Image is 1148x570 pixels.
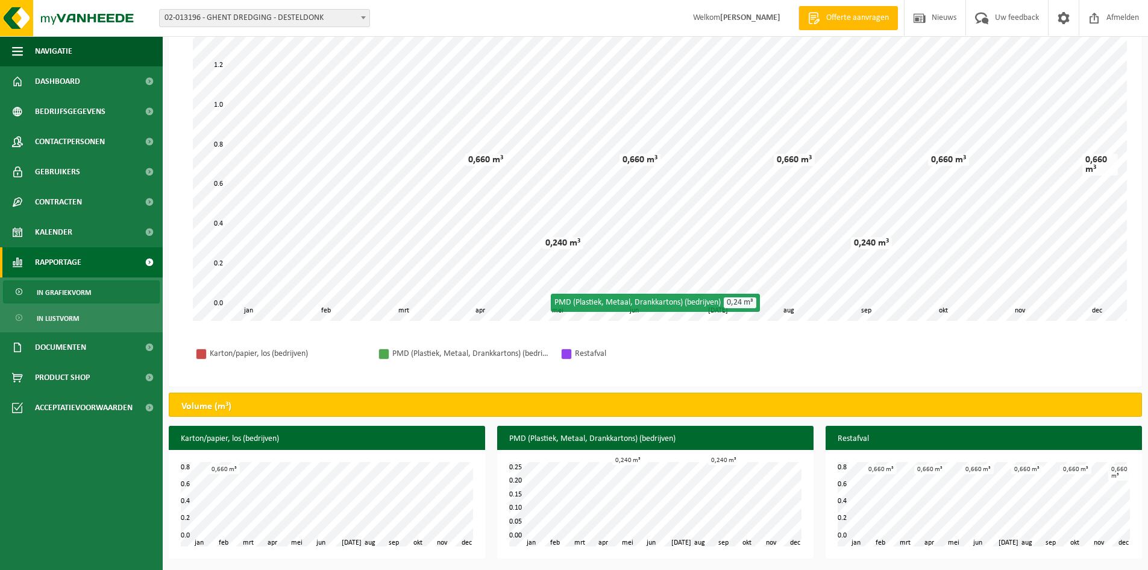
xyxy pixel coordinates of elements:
span: Rapportage [35,247,81,277]
span: Product Shop [35,363,90,393]
span: 02-013196 - GHENT DREDGING - DESTELDONK [160,10,369,27]
span: Bedrijfsgegevens [35,97,105,127]
span: Gebruikers [35,157,80,187]
div: 0,660 m³ [774,154,815,166]
div: 0,660 m³ [1082,154,1118,176]
span: 02-013196 - GHENT DREDGING - DESTELDONK [159,9,370,27]
div: 0,240 m³ [612,456,644,465]
h3: Karton/papier, los (bedrijven) [169,426,485,452]
div: 0,660 m³ [1011,465,1043,474]
div: Karton/papier, los (bedrijven) [210,346,366,361]
div: 0,660 m³ [928,154,969,166]
div: 0,660 m³ [914,465,946,474]
div: 0,660 m³ [962,465,994,474]
div: 0,660 m³ [865,465,897,474]
div: PMD (Plastiek, Metaal, Drankkartons) (bedrijven) [551,294,760,312]
span: Kalender [35,217,72,247]
a: In grafiekvorm [3,280,160,303]
a: In lijstvorm [3,306,160,329]
a: Offerte aanvragen [798,6,898,30]
div: 0,240 m³ [851,237,892,249]
span: Acceptatievoorwaarden [35,393,133,423]
h2: Volume (m³) [169,393,243,420]
div: 0,660 m³ [619,154,660,166]
div: 0,240 m³ [708,456,739,465]
span: Documenten [35,332,86,363]
span: Navigatie [35,36,72,66]
div: Restafval [575,346,732,361]
span: In grafiekvorm [37,281,91,304]
h3: PMD (Plastiek, Metaal, Drankkartons) (bedrijven) [497,426,814,452]
div: PMD (Plastiek, Metaal, Drankkartons) (bedrijven) [392,346,549,361]
div: 0,660 m³ [1060,465,1091,474]
strong: [PERSON_NAME] [720,13,780,22]
span: 0,24 m³ [724,297,756,308]
span: Contracten [35,187,82,217]
span: Contactpersonen [35,127,105,157]
div: 0,660 m³ [465,154,506,166]
h3: Restafval [826,426,1142,452]
div: 0,660 m³ [209,465,240,474]
span: Dashboard [35,66,80,97]
div: 0,240 m³ [542,237,583,249]
span: Offerte aanvragen [823,12,892,24]
span: In lijstvorm [37,307,79,330]
div: 0,660 m³ [1108,465,1131,481]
